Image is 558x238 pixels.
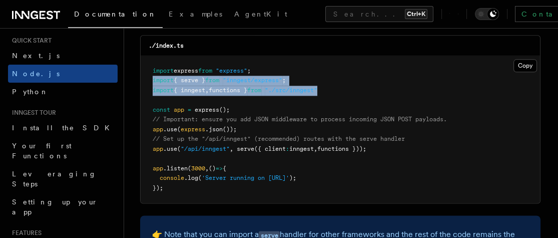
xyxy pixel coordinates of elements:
[153,67,174,74] span: import
[475,8,499,20] button: Toggle dark mode
[223,77,282,84] span: "inngest/express"
[205,87,209,94] span: ,
[205,165,209,172] span: ,
[230,145,233,152] span: ,
[8,119,118,137] a: Install the SDK
[163,3,228,27] a: Examples
[234,10,287,18] span: AgentKit
[12,88,49,96] span: Python
[8,83,118,101] a: Python
[181,145,230,152] span: "/api/inngest"
[314,145,317,152] span: ,
[174,106,184,113] span: app
[153,184,163,191] span: });
[177,145,181,152] span: (
[163,165,188,172] span: .listen
[174,67,198,74] span: express
[216,165,223,172] span: =>
[160,174,184,181] span: console
[174,87,205,94] span: { inngest
[12,124,116,132] span: Install the SDK
[289,145,314,152] span: inngest
[513,59,537,72] button: Copy
[223,126,237,133] span: ());
[12,142,72,160] span: Your first Functions
[177,126,181,133] span: (
[8,193,118,221] a: Setting up your app
[237,145,254,152] span: serve
[12,52,60,60] span: Next.js
[317,145,366,152] span: functions }));
[12,170,97,188] span: Leveraging Steps
[405,9,427,19] kbd: Ctrl+K
[188,106,191,113] span: =
[163,126,177,133] span: .use
[12,198,98,216] span: Setting up your app
[153,106,170,113] span: const
[12,70,60,78] span: Node.js
[8,109,56,117] span: Inngest tour
[289,174,296,181] span: );
[228,3,293,27] a: AgentKit
[153,145,163,152] span: app
[8,229,42,237] span: Features
[8,165,118,193] a: Leveraging Steps
[223,165,226,172] span: {
[149,42,184,49] code: ./index.ts
[188,165,191,172] span: (
[153,135,405,142] span: // Set up the "/api/inngest" (recommended) routes with the serve handler
[209,87,247,94] span: functions }
[191,165,205,172] span: 3000
[247,67,251,74] span: ;
[153,87,174,94] span: import
[184,174,198,181] span: .log
[205,77,219,84] span: from
[247,87,261,94] span: from
[8,47,118,65] a: Next.js
[163,145,177,152] span: .use
[74,10,157,18] span: Documentation
[286,145,289,152] span: :
[216,67,247,74] span: "express"
[195,106,219,113] span: express
[205,126,223,133] span: .json
[209,165,216,172] span: ()
[8,65,118,83] a: Node.js
[202,174,289,181] span: 'Server running on [URL]'
[325,6,433,22] button: Search...Ctrl+K
[8,137,118,165] a: Your first Functions
[198,174,202,181] span: (
[254,145,286,152] span: ({ client
[198,67,212,74] span: from
[282,77,286,84] span: ;
[153,116,447,123] span: // Important: ensure you add JSON middleware to process incoming JSON POST payloads.
[68,3,163,28] a: Documentation
[174,77,205,84] span: { serve }
[169,10,222,18] span: Examples
[153,165,163,172] span: app
[265,87,317,94] span: "./src/inngest"
[219,106,230,113] span: ();
[153,77,174,84] span: import
[8,37,52,45] span: Quick start
[153,126,163,133] span: app
[181,126,205,133] span: express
